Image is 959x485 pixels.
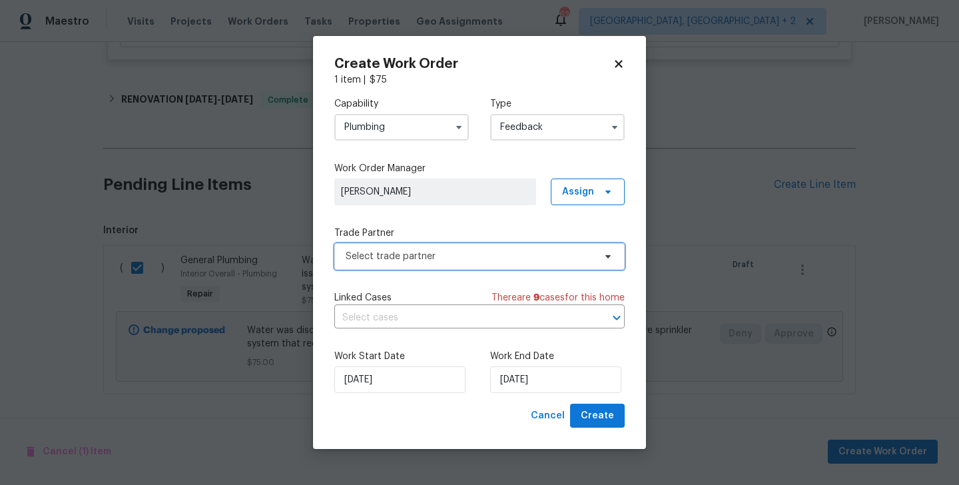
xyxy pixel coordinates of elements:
input: Select cases [334,308,587,328]
span: Assign [562,185,594,199]
label: Work Order Manager [334,162,625,175]
label: Work Start Date [334,350,469,363]
h2: Create Work Order [334,57,613,71]
button: Cancel [525,404,570,428]
button: Show options [607,119,623,135]
input: M/D/YYYY [490,366,621,393]
div: 1 item | [334,73,625,87]
label: Work End Date [490,350,625,363]
span: $ 75 [370,75,387,85]
span: 9 [533,293,539,302]
input: Select... [490,114,625,141]
button: Create [570,404,625,428]
button: Open [607,308,626,327]
button: Show options [451,119,467,135]
span: Create [581,408,614,424]
span: There are case s for this home [491,291,625,304]
label: Type [490,97,625,111]
label: Capability [334,97,469,111]
label: Trade Partner [334,227,625,240]
span: Linked Cases [334,291,392,304]
input: Select... [334,114,469,141]
input: M/D/YYYY [334,366,466,393]
span: Select trade partner [346,250,594,263]
span: [PERSON_NAME] [341,185,529,199]
span: Cancel [531,408,565,424]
